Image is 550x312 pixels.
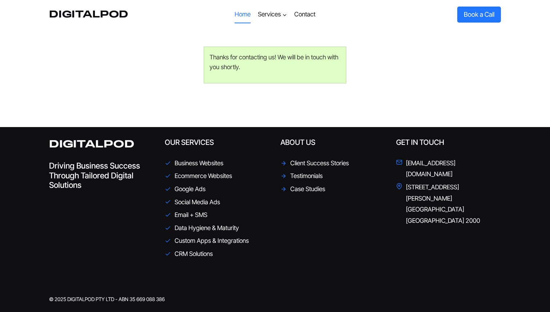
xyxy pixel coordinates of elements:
[175,248,213,260] span: CRM Solutions
[231,6,254,23] a: Home
[165,248,213,260] a: CRM Solutions
[175,235,249,246] span: Custom Apps & Integrations
[49,161,154,190] h4: Driving Business Success Through Tailored Digital Solutions
[165,158,223,169] a: Business Websites
[49,138,154,150] h2: DIGITALPOD
[165,138,270,147] h5: Our Services
[175,222,239,234] span: Data Hygiene & Maturity
[210,52,341,72] p: Thanks for contacting us! We will be in touch with you shortly.
[406,158,501,180] span: [EMAIL_ADDRESS][DOMAIN_NAME]
[175,197,220,208] span: Social Media Ads
[280,138,385,147] h5: About Us
[291,6,319,23] a: Contact
[290,158,349,169] span: Client Success Stories
[175,209,207,221] span: Email + SMS
[175,170,232,182] span: Ecommerce Websites
[254,6,291,23] button: Child menu of Services
[175,158,223,169] span: Business Websites
[457,7,501,22] a: Book a Call
[165,183,206,195] a: Google Ads
[406,182,501,226] span: [STREET_ADDRESS][PERSON_NAME] [GEOGRAPHIC_DATA] [GEOGRAPHIC_DATA] 2000
[165,170,232,182] a: Ecommerce Websites
[49,9,128,20] a: DigitalPod
[290,170,323,182] span: Testimonials
[165,235,249,246] a: Custom Apps & Integrations
[49,295,270,303] p: © 2025 DigitalPod Pty Ltd - ABN 35 669 088 386
[290,183,325,195] span: Case Studies
[175,183,206,195] span: Google Ads
[165,209,207,221] a: Email + SMS
[396,158,501,180] a: [EMAIL_ADDRESS][DOMAIN_NAME]
[396,138,501,147] h5: Get in Touch
[165,197,220,208] a: Social Media Ads
[231,6,319,23] nav: Primary Navigation
[165,222,239,234] a: Data Hygiene & Maturity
